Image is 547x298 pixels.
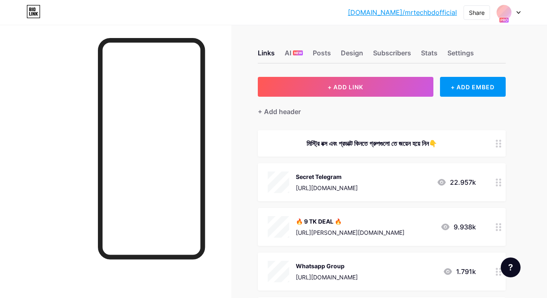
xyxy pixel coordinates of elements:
div: Share [469,8,485,17]
div: Design [341,48,363,63]
a: [DOMAIN_NAME]/mrtechbdofficial [348,7,457,17]
div: Links [258,48,275,63]
div: [URL][DOMAIN_NAME] [296,273,358,281]
button: + ADD LINK [258,77,433,97]
div: + ADD EMBED [440,77,506,97]
div: 9.938k [440,222,476,232]
div: Subscribers [373,48,411,63]
div: Settings [447,48,474,63]
div: 🔥 9 TK DEAL 🔥 [296,217,404,226]
span: + ADD LINK [328,83,363,91]
div: [URL][PERSON_NAME][DOMAIN_NAME] [296,228,404,237]
div: Secret Telegram [296,172,358,181]
div: 1.791k [443,267,476,277]
span: NEW [294,50,302,55]
div: AI [285,48,303,63]
div: মিস্ট্রি বক্স এবং প্রডাক্ট কিনতে গ্রুপগুলো তে জয়েন হয়ে নিন👇 [268,138,476,148]
div: Whatsapp Group [296,262,358,270]
div: [URL][DOMAIN_NAME] [296,184,358,192]
div: 22.957k [437,177,476,187]
div: Stats [421,48,438,63]
div: Posts [313,48,331,63]
div: + Add header [258,107,301,117]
